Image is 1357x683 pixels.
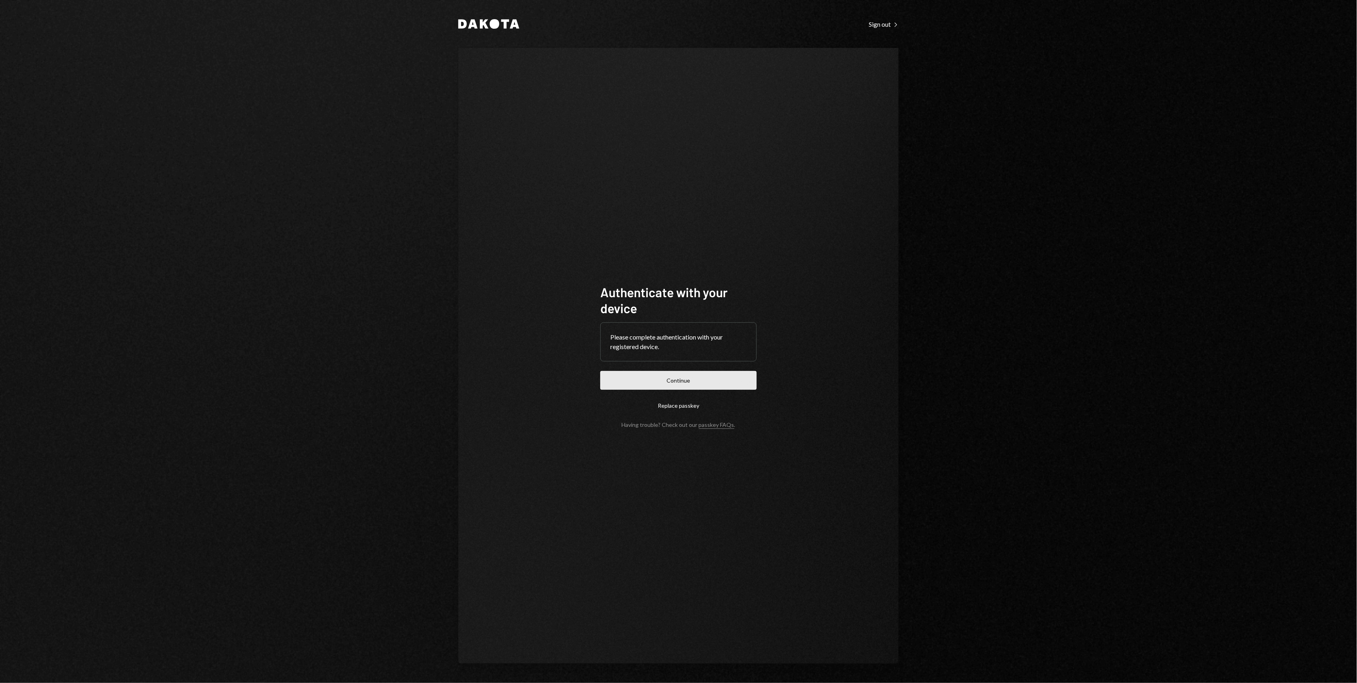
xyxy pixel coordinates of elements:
[600,284,757,316] h1: Authenticate with your device
[869,20,899,28] a: Sign out
[600,396,757,415] button: Replace passkey
[622,421,736,428] div: Having trouble? Check out our .
[699,421,734,429] a: passkey FAQs
[600,371,757,390] button: Continue
[610,332,747,351] div: Please complete authentication with your registered device.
